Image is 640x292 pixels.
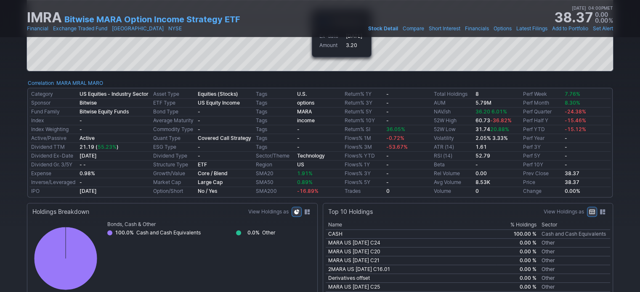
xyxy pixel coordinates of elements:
[429,24,460,33] a: Short Interest
[297,153,325,159] b: Technology
[521,90,563,99] td: Perf Week
[297,126,300,132] b: -
[386,170,389,176] b: -
[565,100,580,106] span: 8.30%
[112,24,164,33] a: [GEOGRAPHIC_DATA]
[386,126,405,132] span: 36.05%
[475,153,490,159] b: 52.79
[107,220,311,229] div: Bonds, Cash & Other
[297,91,307,97] a: U.S.
[496,265,539,274] td: 0.00 %
[475,91,479,97] b: 8
[198,170,228,176] b: Core / Blend
[319,32,345,40] p: Ex-date
[475,100,491,106] b: 5.79M
[29,108,78,116] td: Fund Family
[198,188,217,194] small: No / Yes
[297,188,319,194] span: -16.89%
[565,144,567,150] b: -
[198,100,240,106] b: US Equity Income
[565,135,567,141] b: -
[552,24,588,33] a: Add to Portfolio
[326,256,497,265] td: MARA US [DATE] C21
[254,116,295,125] td: Tags
[319,41,345,50] p: Amount
[151,143,196,152] td: ESG Type
[254,125,295,134] td: Tags
[56,79,71,87] a: MARA
[343,125,385,134] td: Return% SI
[346,32,362,40] p: [DATE]
[589,24,592,33] span: •
[151,160,196,169] td: Structure Type
[368,25,398,32] span: Stock Detail
[115,229,136,237] div: 100.0%
[475,117,512,124] b: 60.73
[198,108,200,115] b: -
[490,126,509,132] span: 20.88%
[198,135,251,141] b: Covered Call Strategy
[136,229,201,237] div: Cash and Cash Equivalents
[248,208,289,216] label: View Holdings as
[254,99,295,108] td: Tags
[539,247,610,256] td: Other
[565,126,586,132] span: -15.12%
[496,274,539,283] td: 0.00 %
[198,153,200,159] b: -
[386,91,389,97] b: -
[432,169,474,178] td: Rel Volume
[496,283,539,292] td: 0.00 %
[151,169,196,178] td: Growth/Value
[343,169,385,178] td: Flows% 3Y
[491,108,507,115] span: 6.01%
[565,91,580,97] span: 7.76%
[49,24,52,33] span: •
[496,247,539,256] td: 0.00 %
[494,24,512,33] a: Options
[425,24,428,33] span: •
[521,125,563,134] td: Perf YTD
[80,170,95,176] b: 0.98%
[386,144,408,150] span: -53.67%
[475,135,508,141] small: 2.05% 3.33%
[432,125,474,134] td: 52W Low
[31,161,72,168] a: Dividend Gr. 3/5Y
[80,117,82,124] b: -
[326,247,497,256] td: MARA US [DATE] C20
[297,117,315,124] a: income
[198,161,207,168] b: ETF
[80,188,97,194] b: [DATE]
[475,170,487,176] b: 0.00
[326,265,497,274] td: 2MARA US [DATE] C16.01
[254,160,295,169] td: Region
[32,208,89,216] div: Holdings Breakdown
[386,100,389,106] b: -
[80,108,129,115] b: Bitwise Equity Funds
[29,187,78,196] td: IPO
[297,100,314,106] b: options
[326,274,497,283] td: Derivatives offset
[521,160,563,169] td: Perf 10Y
[80,100,97,106] b: Bitwise
[254,187,295,196] td: SMA200
[326,230,497,239] td: CASH
[432,187,474,196] td: Volume
[108,24,111,33] span: •
[565,153,567,159] b: -
[53,24,107,33] a: Exchange Traded Fund
[151,134,196,143] td: Quant Type
[198,126,200,132] b: -
[432,116,474,125] td: 52W High
[539,265,610,274] td: Other
[80,161,86,168] small: - -
[539,230,610,239] td: Cash and Cash Equivalents
[343,160,385,169] td: Flows% 1Y
[151,187,196,196] td: Option/Short
[29,90,78,99] td: Category
[297,144,300,150] b: -
[31,144,65,150] a: Dividend TTM
[565,170,579,176] b: 38.37
[80,144,119,150] a: 21.19 (55.23%)
[565,108,586,115] span: -24.38%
